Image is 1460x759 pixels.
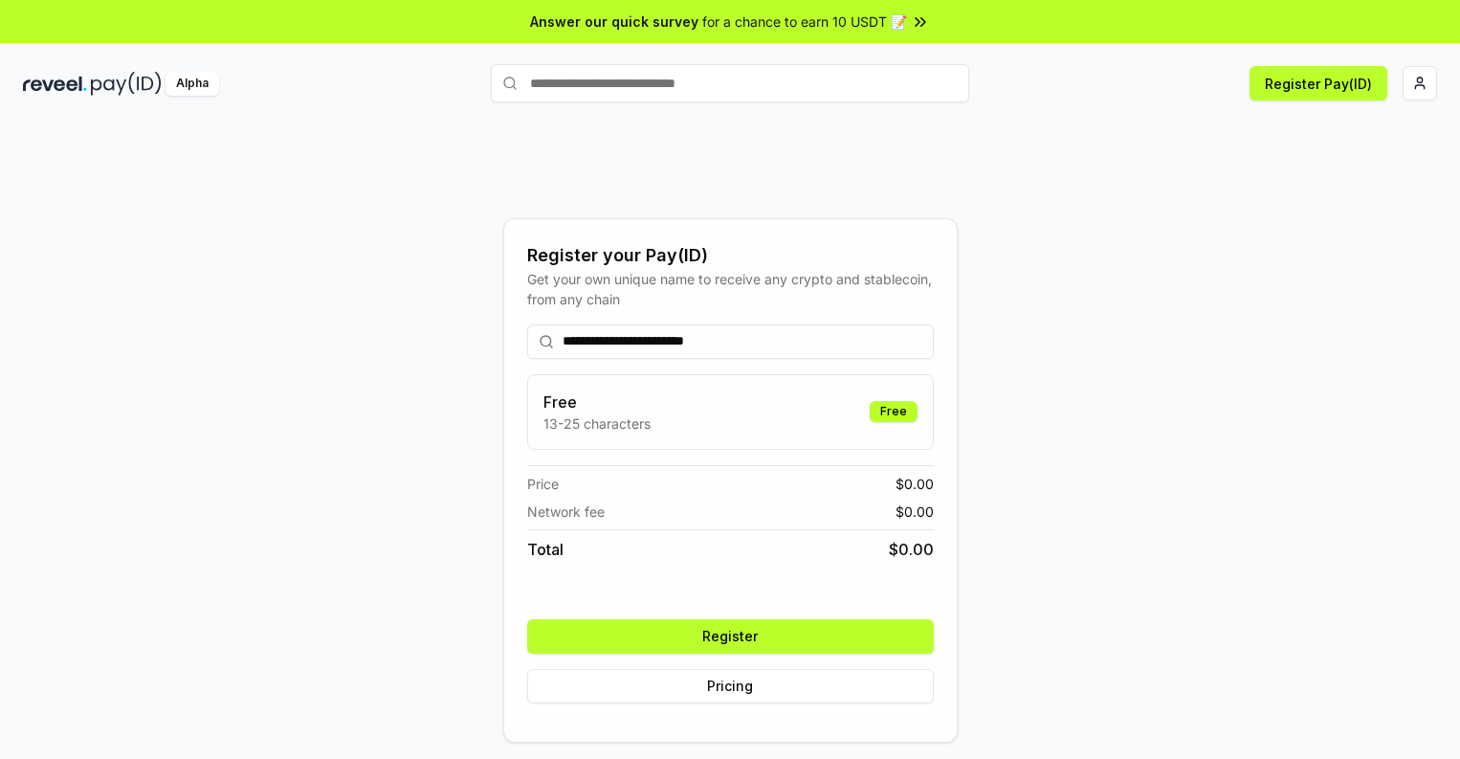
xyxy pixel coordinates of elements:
[543,391,651,413] h3: Free
[870,401,918,422] div: Free
[527,242,934,269] div: Register your Pay(ID)
[527,474,559,494] span: Price
[1250,66,1387,100] button: Register Pay(ID)
[702,11,907,32] span: for a chance to earn 10 USDT 📝
[527,619,934,654] button: Register
[530,11,698,32] span: Answer our quick survey
[543,413,651,434] p: 13-25 characters
[23,72,87,96] img: reveel_dark
[896,474,934,494] span: $ 0.00
[527,538,564,561] span: Total
[889,538,934,561] span: $ 0.00
[527,269,934,309] div: Get your own unique name to receive any crypto and stablecoin, from any chain
[527,502,605,522] span: Network fee
[527,669,934,703] button: Pricing
[91,72,162,96] img: pay_id
[896,502,934,522] span: $ 0.00
[166,72,219,96] div: Alpha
